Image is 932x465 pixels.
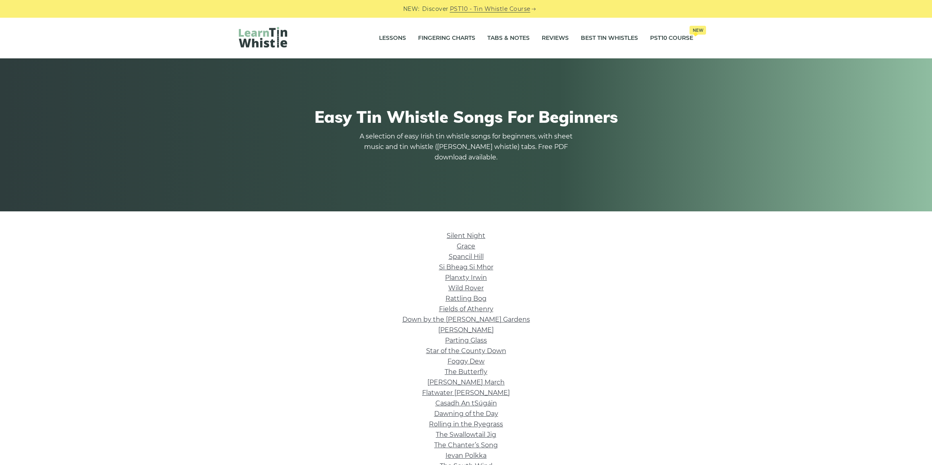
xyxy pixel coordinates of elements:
[487,28,530,48] a: Tabs & Notes
[434,410,498,417] a: Dawning of the Day
[445,452,487,459] a: Ievan Polkka
[418,28,475,48] a: Fingering Charts
[650,28,693,48] a: PST10 CourseNew
[434,441,498,449] a: The Chanter’s Song
[239,27,287,48] img: LearnTinWhistle.com
[379,28,406,48] a: Lessons
[402,316,530,323] a: Down by the [PERSON_NAME] Gardens
[435,399,497,407] a: Casadh An tSúgáin
[438,326,494,334] a: [PERSON_NAME]
[449,253,484,260] a: Spancil Hill
[445,368,487,376] a: The Butterfly
[422,389,510,397] a: Flatwater [PERSON_NAME]
[445,274,487,281] a: Planxty Irwin
[439,263,493,271] a: Si­ Bheag Si­ Mhor
[447,358,485,365] a: Foggy Dew
[581,28,638,48] a: Best Tin Whistles
[690,26,706,35] span: New
[448,284,484,292] a: Wild Rover
[429,420,503,428] a: Rolling in the Ryegrass
[426,347,506,355] a: Star of the County Down
[457,242,475,250] a: Grace
[439,305,493,313] a: Fields of Athenry
[445,337,487,344] a: Parting Glass
[239,107,693,126] h1: Easy Tin Whistle Songs For Beginners
[357,131,575,163] p: A selection of easy Irish tin whistle songs for beginners, with sheet music and tin whistle ([PER...
[427,378,505,386] a: [PERSON_NAME] March
[447,232,485,240] a: Silent Night
[445,295,487,302] a: Rattling Bog
[436,431,496,438] a: The Swallowtail Jig
[542,28,569,48] a: Reviews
